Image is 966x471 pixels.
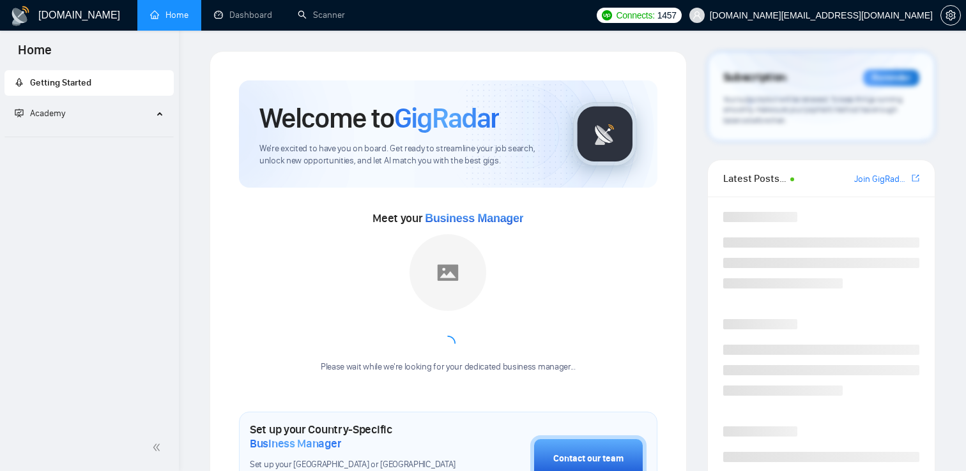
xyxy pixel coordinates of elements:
span: 1457 [657,8,677,22]
button: setting [940,5,961,26]
span: Your subscription will be renewed. To keep things running smoothly, make sure your payment method... [723,94,903,125]
span: setting [941,10,960,20]
a: setting [940,10,961,20]
span: double-left [152,441,165,454]
span: Subscription [723,67,786,89]
a: searchScanner [298,10,345,20]
span: Getting Started [30,77,91,88]
img: gigradar-logo.png [573,102,637,166]
li: Getting Started [4,70,174,96]
span: Latest Posts from the GigRadar Community [723,170,786,186]
span: user [693,11,701,20]
span: We're excited to have you on board. Get ready to streamline your job search, unlock new opportuni... [259,143,553,167]
a: homeHome [150,10,188,20]
span: Academy [30,108,65,119]
img: logo [10,6,31,26]
img: upwork-logo.png [602,10,612,20]
a: export [912,172,919,184]
div: Please wait while we're looking for your dedicated business manager... [313,361,583,373]
a: dashboardDashboard [214,10,272,20]
span: loading [440,336,456,351]
span: Academy [15,108,65,119]
h1: Welcome to [259,101,499,135]
span: Meet your [372,211,523,225]
span: Business Manager [250,437,341,451]
h1: Set up your Country-Specific [250,422,466,451]
div: Contact our team [553,452,624,466]
div: Reminder [863,70,919,86]
li: Academy Homepage [4,131,174,140]
span: Home [8,41,62,68]
span: Connects: [616,8,654,22]
span: GigRadar [394,101,499,135]
a: Join GigRadar Slack Community [854,172,909,186]
span: Business Manager [425,212,523,225]
span: fund-projection-screen [15,108,24,117]
span: rocket [15,78,24,87]
span: export [912,173,919,183]
img: placeholder.png [410,234,486,311]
